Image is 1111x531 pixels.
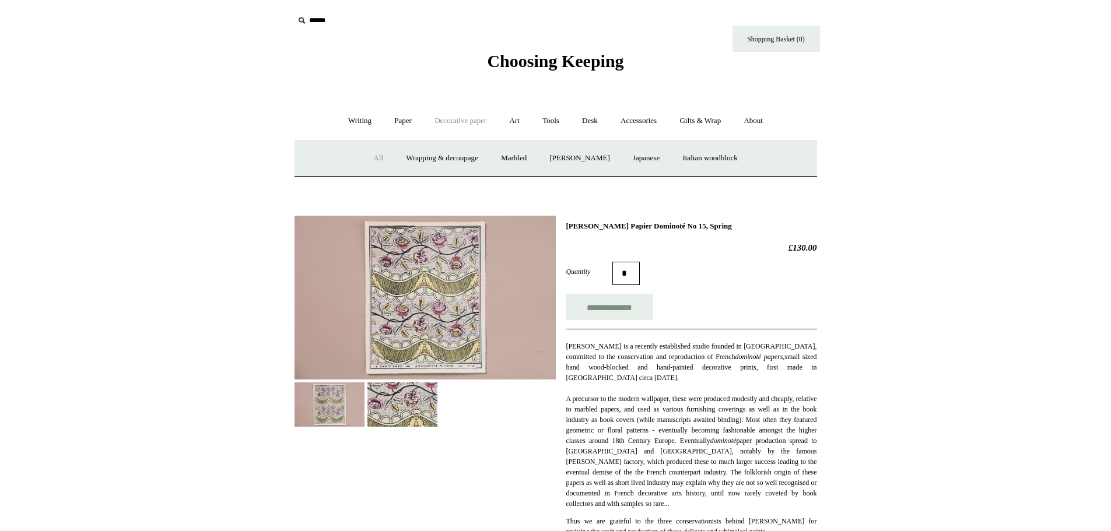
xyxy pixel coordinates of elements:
i: dominoté [710,437,737,445]
img: Antoinette Poisson Papier Dominoté No 15, Spring [295,382,365,426]
a: Tools [532,106,570,136]
img: Antoinette Poisson Papier Dominoté No 15, Spring [367,382,437,426]
a: Decorative paper [424,106,497,136]
i: dominoté papers, [735,353,785,361]
a: Shopping Basket (0) [733,26,820,52]
a: [PERSON_NAME] [539,143,620,174]
h2: £130.00 [566,242,816,253]
h1: [PERSON_NAME] Papier Dominoté No 15, Spring [566,221,816,231]
a: Wrapping & decoupage [395,143,489,174]
a: Marbled [490,143,537,174]
a: Writing [338,106,382,136]
span: Choosing Keeping [487,51,623,71]
a: Choosing Keeping [487,61,623,69]
a: Japanese [622,143,670,174]
a: Desk [572,106,608,136]
a: Gifts & Wrap [669,106,731,136]
a: About [733,106,773,136]
a: Paper [384,106,422,136]
a: Italian woodblock [672,143,748,174]
a: Art [499,106,530,136]
a: All [363,143,394,174]
label: Quantity [566,266,612,277]
a: Accessories [610,106,667,136]
img: Antoinette Poisson Papier Dominoté No 15, Spring [295,216,556,379]
p: [PERSON_NAME] is a recently established studio founded in [GEOGRAPHIC_DATA], committed to the con... [566,341,816,509]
